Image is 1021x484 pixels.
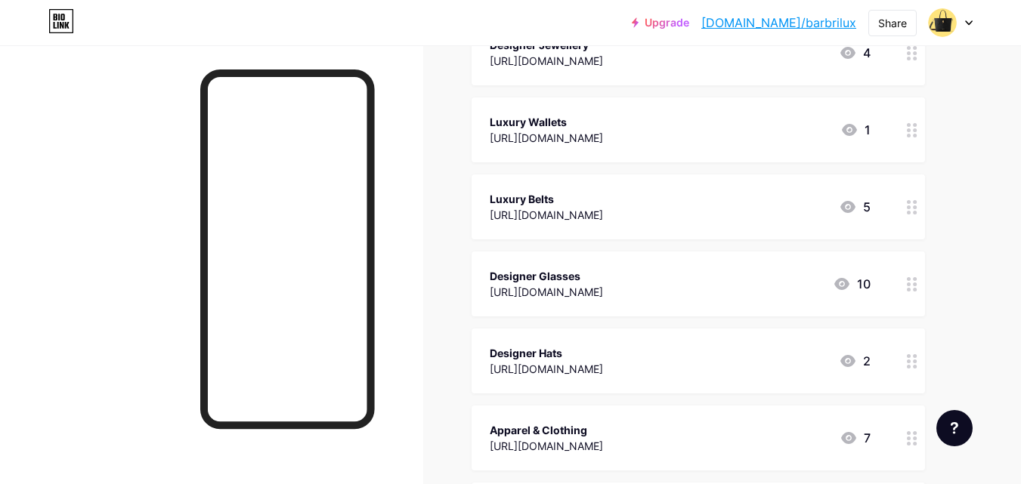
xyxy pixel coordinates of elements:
div: Apparel & Clothing [490,422,603,438]
img: barbrilux [928,8,957,37]
div: 5 [839,198,871,216]
a: [DOMAIN_NAME]/barbrilux [701,14,856,32]
div: Luxury Wallets [490,114,603,130]
div: 2 [839,352,871,370]
div: [URL][DOMAIN_NAME] [490,130,603,146]
div: [URL][DOMAIN_NAME] [490,53,603,69]
div: Luxury Belts [490,191,603,207]
div: [URL][DOMAIN_NAME] [490,438,603,454]
div: 4 [839,44,871,62]
div: [URL][DOMAIN_NAME] [490,207,603,223]
div: 10 [833,275,871,293]
div: Share [878,15,907,31]
div: [URL][DOMAIN_NAME] [490,361,603,377]
div: 7 [840,429,871,447]
a: Upgrade [632,17,689,29]
div: [URL][DOMAIN_NAME] [490,284,603,300]
div: 1 [840,121,871,139]
div: Designer Hats [490,345,603,361]
div: Designer Glasses [490,268,603,284]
